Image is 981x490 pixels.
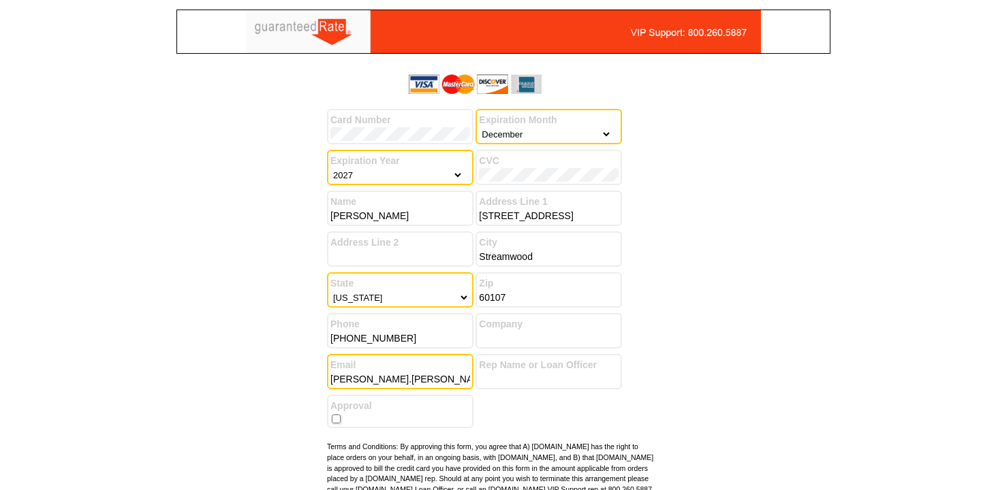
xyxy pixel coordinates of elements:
label: Expiration Month [479,113,619,127]
label: Approval [330,399,470,413]
label: Company [479,317,619,331]
label: CVC [479,154,619,168]
label: City [479,235,619,250]
label: Name [330,195,470,209]
img: acceptedCards.gif [409,74,542,94]
label: Email [330,358,470,372]
label: Zip [479,276,619,291]
label: State [330,276,470,291]
label: Expiration Year [330,154,470,168]
label: Address Line 1 [479,195,619,209]
label: Card Number [330,113,470,127]
iframe: LiveChat chat widget [708,174,981,490]
label: Address Line 2 [330,235,470,250]
label: Rep Name or Loan Officer [479,358,619,372]
label: Phone [330,317,470,331]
